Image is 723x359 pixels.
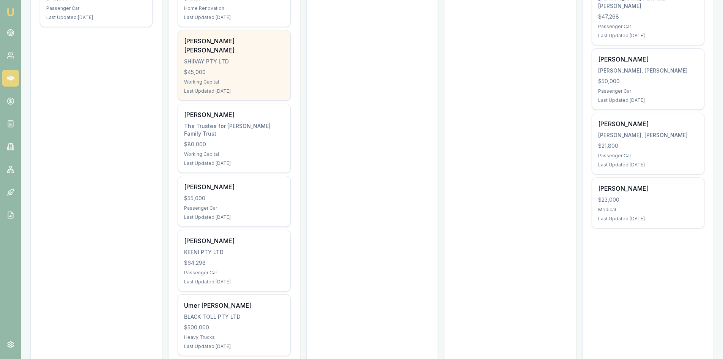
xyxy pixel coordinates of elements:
div: $80,000 [184,141,284,148]
div: Last Updated: [DATE] [46,14,146,21]
div: Last Updated: [DATE] [184,160,284,166]
div: $21,800 [598,142,698,150]
div: $50,000 [598,77,698,85]
div: Home Renovation [184,5,284,11]
div: Last Updated: [DATE] [184,279,284,285]
div: Passenger Car [184,270,284,276]
div: Passenger Car [184,205,284,211]
div: [PERSON_NAME] [598,184,698,193]
div: Working Capital [184,79,284,85]
div: SHIIVAY PTY LTD [184,58,284,65]
div: Last Updated: [DATE] [598,97,698,103]
div: Passenger Car [598,153,698,159]
div: [PERSON_NAME] [598,55,698,64]
div: Working Capital [184,151,284,157]
div: Last Updated: [DATE] [184,214,284,220]
div: Umer [PERSON_NAME] [184,301,284,310]
div: [PERSON_NAME], [PERSON_NAME] [598,131,698,139]
div: Passenger Car [46,5,146,11]
div: Medical [598,207,698,213]
div: Last Updated: [DATE] [598,162,698,168]
div: $47,268 [598,13,698,21]
div: [PERSON_NAME], [PERSON_NAME] [598,67,698,74]
div: [PERSON_NAME] [184,182,284,191]
div: BLACK TOLL PTY LTD [184,313,284,321]
div: Last Updated: [DATE] [598,33,698,39]
div: [PERSON_NAME] [184,236,284,245]
div: $45,000 [184,68,284,76]
div: Heavy Trucks [184,334,284,340]
div: [PERSON_NAME] [184,110,284,119]
div: Last Updated: [DATE] [598,216,698,222]
div: [PERSON_NAME] [PERSON_NAME] [184,36,284,55]
img: emu-icon-u.png [6,8,15,17]
div: KEENI PTY LTD [184,248,284,256]
div: Last Updated: [DATE] [184,14,284,21]
div: $500,000 [184,324,284,331]
div: Passenger Car [598,88,698,94]
div: $64,298 [184,259,284,267]
div: $55,000 [184,195,284,202]
div: $23,000 [598,196,698,204]
div: Last Updated: [DATE] [184,88,284,94]
div: Passenger Car [598,24,698,30]
div: [PERSON_NAME] [598,119,698,128]
div: Last Updated: [DATE] [184,343,284,350]
div: The Trustee for [PERSON_NAME] Family Trust [184,122,284,138]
